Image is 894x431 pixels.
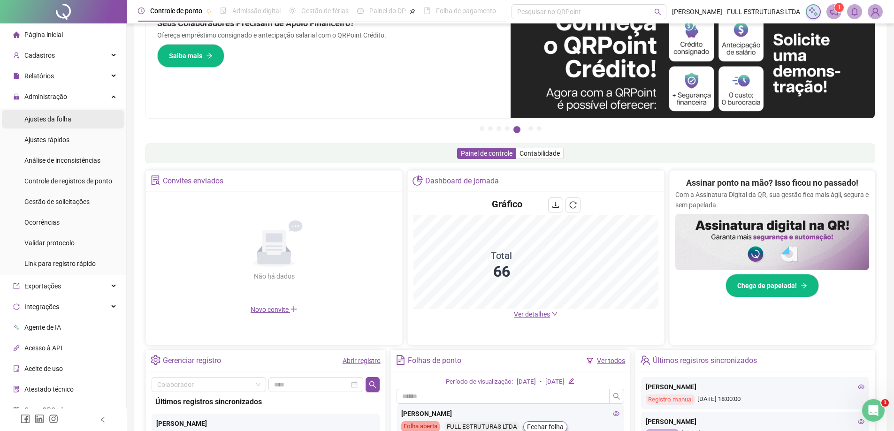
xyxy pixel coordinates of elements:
img: 71489 [868,5,882,19]
span: [PERSON_NAME] - FULL ESTRUTURAS LTDA [672,7,800,17]
span: Contabilidade [520,150,560,157]
span: left [99,416,106,423]
div: Convites enviados [163,173,223,189]
span: Admissão digital [232,7,281,15]
span: Chega de papelada! [737,280,797,291]
span: facebook [21,414,30,423]
span: lock [13,93,20,100]
span: Integrações [24,303,59,310]
span: file-text [396,355,405,365]
span: export [13,283,20,289]
span: Análise de inconsistências [24,157,100,164]
div: Últimos registros sincronizados [155,396,376,408]
button: 1 [480,126,484,131]
button: 5 [513,126,520,133]
button: Chega de papelada! [726,274,819,297]
span: eye [613,410,619,417]
span: Link para registro rápido [24,260,96,267]
button: 4 [505,126,510,131]
span: Agente de IA [24,324,61,331]
span: file-done [220,8,227,14]
div: Gerenciar registro [163,353,221,369]
span: Administração [24,93,67,100]
span: search [613,393,620,400]
a: Ver detalhes down [514,310,558,318]
span: home [13,31,20,38]
span: Folha de pagamento [436,7,496,15]
span: Gerar QRCode [24,406,66,414]
span: pie-chart [413,175,422,185]
h4: Gráfico [492,197,522,211]
span: Aceite de uso [24,365,63,372]
span: Ajustes da folha [24,115,71,123]
span: qrcode [13,407,20,413]
div: [PERSON_NAME] [401,408,620,419]
button: 3 [497,126,501,131]
span: sun [289,8,296,14]
div: [PERSON_NAME] [646,416,864,427]
span: Ocorrências [24,219,60,226]
div: [PERSON_NAME] [646,382,864,392]
span: dashboard [357,8,364,14]
span: bell [850,8,859,16]
span: plus [290,305,298,313]
span: pushpin [410,8,415,14]
img: banner%2F11e687cd-1386-4cbd-b13b-7bd81425532d.png [511,6,875,118]
div: [DATE] 18:00:00 [646,394,864,405]
span: instagram [49,414,58,423]
span: 1 [881,399,889,407]
span: Relatórios [24,72,54,80]
span: download [552,201,559,209]
p: Com a Assinatura Digital da QR, sua gestão fica mais ágil, segura e sem papelada. [675,189,869,210]
span: reload [569,201,577,209]
span: linkedin [35,414,44,423]
span: clock-circle [138,8,145,14]
span: arrow-right [206,53,213,59]
span: Validar protocolo [24,239,75,247]
button: Saiba mais [157,44,224,68]
img: sparkle-icon.fc2bf0ac1784a2077858766a79e2daf3.svg [808,7,818,17]
span: Gestão de solicitações [24,198,90,205]
span: Saiba mais [169,51,202,61]
span: team [640,355,650,365]
span: solution [151,175,160,185]
span: search [654,8,661,15]
span: Página inicial [24,31,63,38]
span: Painel de controle [461,150,512,157]
div: - [540,377,542,387]
h2: Seus Colaboradores Precisam de Apoio Financeiro? [157,17,499,30]
span: eye [858,384,864,390]
iframe: Intercom live chat [862,399,885,422]
span: book [424,8,430,14]
div: Registro manual [646,394,695,405]
span: Gestão de férias [301,7,349,15]
img: banner%2F02c71560-61a6-44d4-94b9-c8ab97240462.png [675,214,869,270]
div: Não há dados [231,271,317,281]
span: Ver detalhes [514,310,550,318]
span: solution [13,386,20,393]
span: pushpin [206,8,212,14]
button: 6 [528,126,533,131]
span: Painel do DP [369,7,406,15]
span: audit [13,365,20,372]
span: Atestado técnico [24,386,74,393]
span: sync [13,303,20,310]
div: Folhas de ponto [408,353,461,369]
div: [DATE] [545,377,565,387]
span: Controle de registros de ponto [24,177,112,185]
span: file [13,73,20,79]
span: user-add [13,52,20,59]
span: search [369,381,376,388]
div: Período de visualização: [446,377,513,387]
span: Cadastros [24,52,55,59]
span: Controle de ponto [150,7,202,15]
p: Ofereça empréstimo consignado e antecipação salarial com o QRPoint Crédito. [157,30,499,40]
span: edit [568,378,574,384]
div: Últimos registros sincronizados [653,353,757,369]
div: Dashboard de jornada [425,173,499,189]
span: Novo convite [251,306,298,313]
button: 7 [537,126,542,131]
a: Abrir registro [343,357,381,364]
div: [DATE] [517,377,536,387]
button: 2 [488,126,493,131]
